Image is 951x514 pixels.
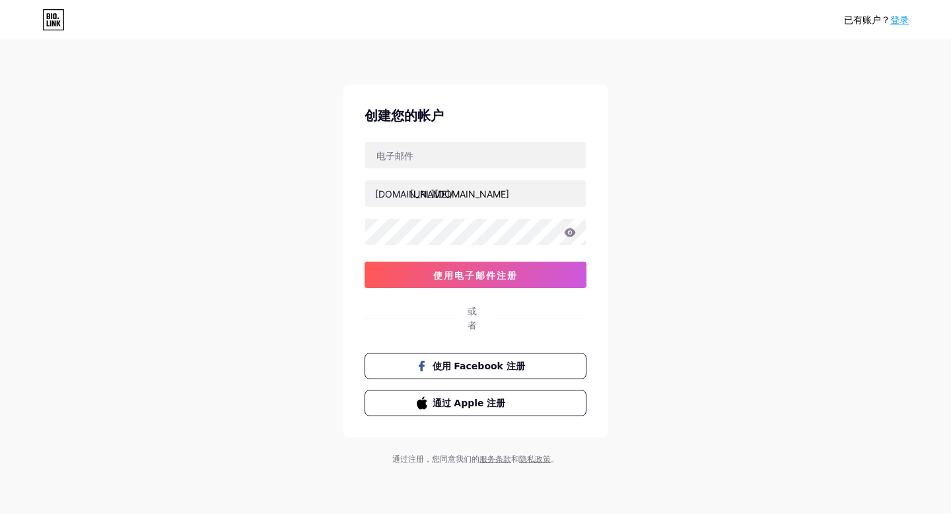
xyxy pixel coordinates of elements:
input: 电子邮件 [365,142,586,168]
a: 隐私政策 [519,454,551,464]
font: 使用 Facebook 注册 [433,361,525,371]
input: 用户名 [365,180,586,207]
a: 登录 [890,15,909,25]
font: 通过 Apple 注册 [433,398,506,408]
a: 服务条款 [479,454,511,464]
font: 创建您的帐户 [365,108,444,124]
button: 通过 Apple 注册 [365,390,586,416]
font: 和 [511,454,519,464]
font: 已有账户？ [844,15,890,25]
font: 。 [551,454,559,464]
button: 使用 Facebook 注册 [365,353,586,379]
font: 通过注册，您同意我们的 [392,454,479,464]
button: 使用电子邮件注册 [365,262,586,288]
font: [DOMAIN_NAME]/ [375,188,453,200]
font: 使用电子邮件注册 [433,270,518,281]
font: 或者 [468,305,477,330]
